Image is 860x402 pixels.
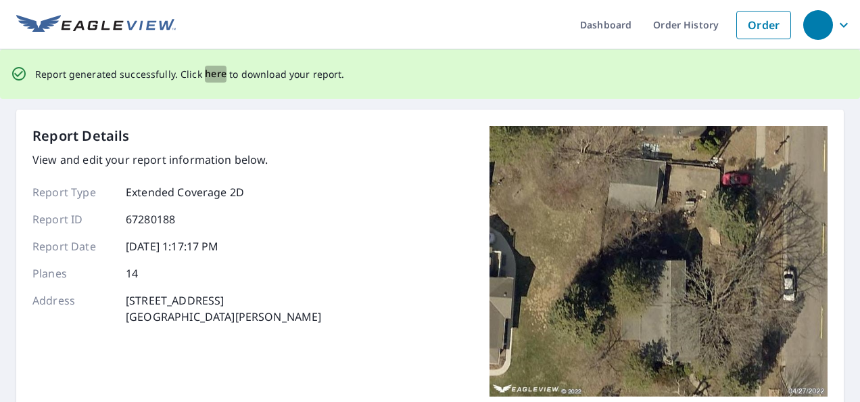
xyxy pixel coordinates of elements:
[32,238,114,254] p: Report Date
[126,292,322,325] p: [STREET_ADDRESS] [GEOGRAPHIC_DATA][PERSON_NAME]
[32,152,322,168] p: View and edit your report information below.
[126,184,244,200] p: Extended Coverage 2D
[32,292,114,325] p: Address
[32,211,114,227] p: Report ID
[32,126,130,146] p: Report Details
[489,126,828,397] img: Top image
[35,66,345,83] p: Report generated successfully. Click to download your report.
[736,11,791,39] a: Order
[205,66,227,83] button: here
[126,238,219,254] p: [DATE] 1:17:17 PM
[126,211,175,227] p: 67280188
[32,184,114,200] p: Report Type
[32,265,114,282] p: Planes
[126,265,138,282] p: 14
[16,15,176,35] img: EV Logo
